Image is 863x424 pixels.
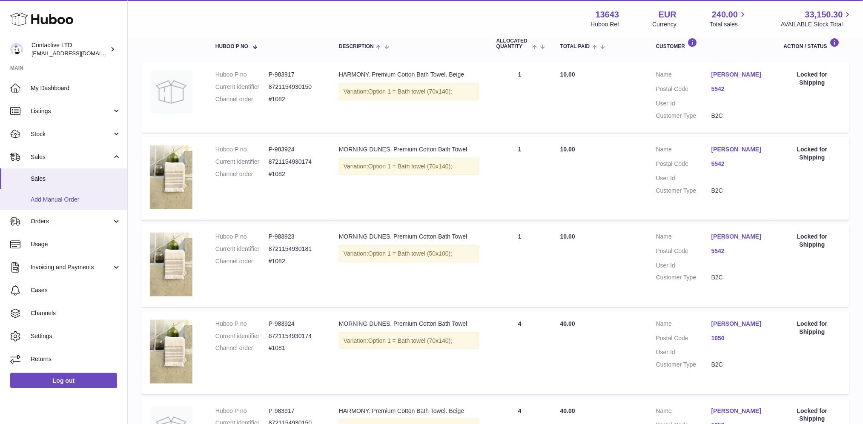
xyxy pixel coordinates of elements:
div: Locked for Shipping [784,71,841,87]
div: Variation: [339,245,479,262]
dt: Huboo P no [215,407,269,415]
div: Locked for Shipping [784,145,841,162]
td: 1 [488,137,552,220]
span: Invoicing and Payments [31,263,112,271]
img: no-photo.jpg [150,71,192,113]
span: Cases [31,286,121,294]
dt: User Id [656,174,711,182]
span: My Dashboard [31,84,121,92]
dt: User Id [656,262,711,270]
dd: 8721154930181 [269,245,322,253]
dt: Huboo P no [215,71,269,79]
dt: Postal Code [656,85,711,95]
a: 5542 [711,160,767,168]
dt: User Id [656,348,711,356]
a: [PERSON_NAME] [711,145,767,154]
dt: Current identifier [215,83,269,91]
a: 33,150.30 AVAILABLE Stock Total [781,9,853,28]
dt: Current identifier [215,245,269,253]
span: Description [339,44,374,49]
dd: P-983917 [269,407,322,415]
dd: P-983924 [269,145,322,154]
img: morning_dunes_premium_cotton_bath_towel_2.jpg [150,233,192,296]
a: [PERSON_NAME] [711,71,767,79]
dd: 8721154930174 [269,158,322,166]
td: 1 [488,224,552,307]
dt: Name [656,233,711,243]
dt: Name [656,320,711,330]
dd: 8721154930174 [269,332,322,340]
dt: Customer Type [656,187,711,195]
div: MORNING DUNES. Premium Cotton Bath Towel [339,145,479,154]
dt: Channel order [215,344,269,352]
dt: User Id [656,100,711,108]
dt: Channel order [215,257,269,265]
dt: Huboo P no [215,320,269,328]
span: Option 1 = Bath towel (70x140); [368,163,452,170]
td: 1 [488,62,552,133]
a: 240.00 Total sales [710,9,748,28]
dd: B2C [711,273,767,282]
div: Locked for Shipping [784,233,841,249]
dt: Postal Code [656,160,711,170]
dd: P-983923 [269,233,322,241]
span: Returns [31,355,121,363]
span: 10.00 [560,146,575,153]
dd: 8721154930150 [269,83,322,91]
div: Variation: [339,332,479,350]
div: Variation: [339,158,479,175]
dt: Huboo P no [215,233,269,241]
dt: Postal Code [656,247,711,257]
a: [PERSON_NAME] [711,233,767,241]
td: 4 [488,311,552,394]
span: 10.00 [560,71,575,78]
span: Stock [31,130,112,138]
a: 5542 [711,247,767,255]
dd: #1082 [269,257,322,265]
a: 1050 [711,334,767,342]
dd: P-983917 [269,71,322,79]
div: Currency [653,20,677,28]
span: 40.00 [560,320,575,327]
dt: Name [656,71,711,81]
img: soul@SOWLhome.com [10,43,23,56]
strong: EUR [659,9,677,20]
span: 40.00 [560,407,575,414]
dd: #1082 [269,170,322,178]
span: Option 1 = Bath towel (50x100); [368,250,452,257]
span: Sales [31,153,112,161]
div: Customer [656,38,767,49]
dd: #1081 [269,344,322,352]
dd: B2C [711,112,767,120]
a: 5542 [711,85,767,93]
dt: Name [656,145,711,156]
span: AVAILABLE Stock Total [781,20,853,28]
a: Log out [10,373,117,388]
div: MORNING DUNES. Premium Cotton Bath Towel [339,320,479,328]
dd: B2C [711,361,767,369]
dd: B2C [711,187,767,195]
dt: Huboo P no [215,145,269,154]
img: morning_dunes_premium_cotton_bath_towel_2.jpg [150,145,192,209]
span: Settings [31,332,121,340]
span: Usage [31,240,121,248]
span: Channels [31,309,121,317]
div: Action / Status [784,38,841,49]
img: morning_dunes_premium_cotton_bath_towel_2.jpg [150,320,192,384]
span: 240.00 [712,9,738,20]
span: Huboo P no [215,44,248,49]
div: MORNING DUNES. Premium Cotton Bath Towel [339,233,479,241]
span: [EMAIL_ADDRESS][DOMAIN_NAME] [32,50,125,57]
span: Listings [31,107,112,115]
span: Option 1 = Bath towel (70x140); [368,337,452,344]
div: Locked for Shipping [784,320,841,336]
dd: #1082 [269,95,322,103]
div: Variation: [339,83,479,100]
span: ALLOCATED Quantity [496,38,530,49]
dt: Customer Type [656,112,711,120]
dt: Channel order [215,170,269,178]
div: Locked for Shipping [784,407,841,423]
span: Sales [31,175,121,183]
div: HARMONY. Premium Cotton Bath Towel. Beige [339,71,479,79]
dt: Customer Type [656,273,711,282]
